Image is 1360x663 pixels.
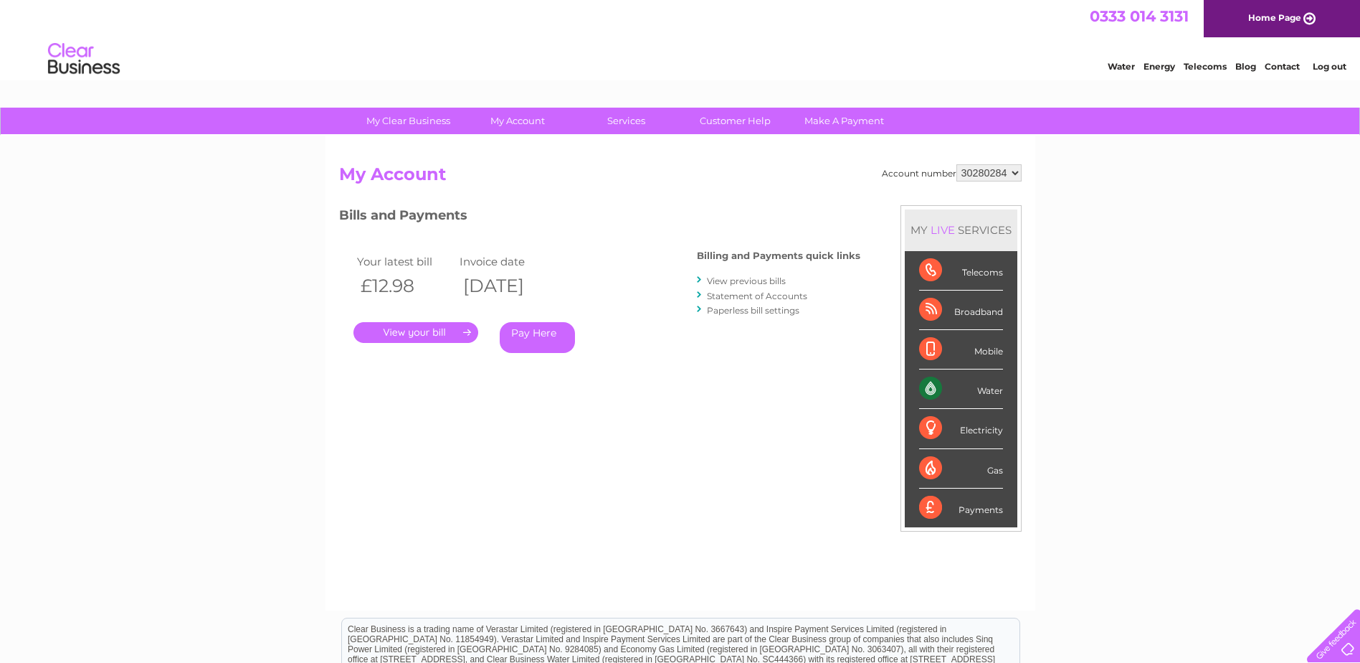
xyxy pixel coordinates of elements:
[919,449,1003,489] div: Gas
[1313,61,1346,72] a: Log out
[47,37,120,81] img: logo.png
[353,252,457,271] td: Your latest bill
[1108,61,1135,72] a: Water
[707,305,799,316] a: Paperless bill settings
[919,370,1003,409] div: Water
[919,291,1003,330] div: Broadband
[1143,61,1175,72] a: Energy
[353,322,478,343] a: .
[1090,7,1189,25] a: 0333 014 3131
[500,322,575,353] a: Pay Here
[1235,61,1256,72] a: Blog
[1184,61,1227,72] a: Telecoms
[458,108,576,134] a: My Account
[353,271,457,301] th: £12.98
[339,205,860,230] h3: Bills and Payments
[1265,61,1300,72] a: Contact
[676,108,794,134] a: Customer Help
[567,108,685,134] a: Services
[349,108,467,134] a: My Clear Business
[919,409,1003,448] div: Electricity
[882,164,1022,182] div: Account number
[919,330,1003,370] div: Mobile
[905,210,1017,250] div: MY SERVICES
[707,276,786,286] a: View previous bills
[785,108,903,134] a: Make A Payment
[697,250,860,261] h4: Billing and Payments quick links
[339,164,1022,192] h2: My Account
[707,291,807,301] a: Statement of Accounts
[928,223,958,237] div: LIVE
[919,489,1003,527] div: Payments
[919,251,1003,291] div: Telecoms
[456,271,559,301] th: [DATE]
[456,252,559,271] td: Invoice date
[342,8,1019,70] div: Clear Business is a trading name of Verastar Limited (registered in [GEOGRAPHIC_DATA] No. 3667643...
